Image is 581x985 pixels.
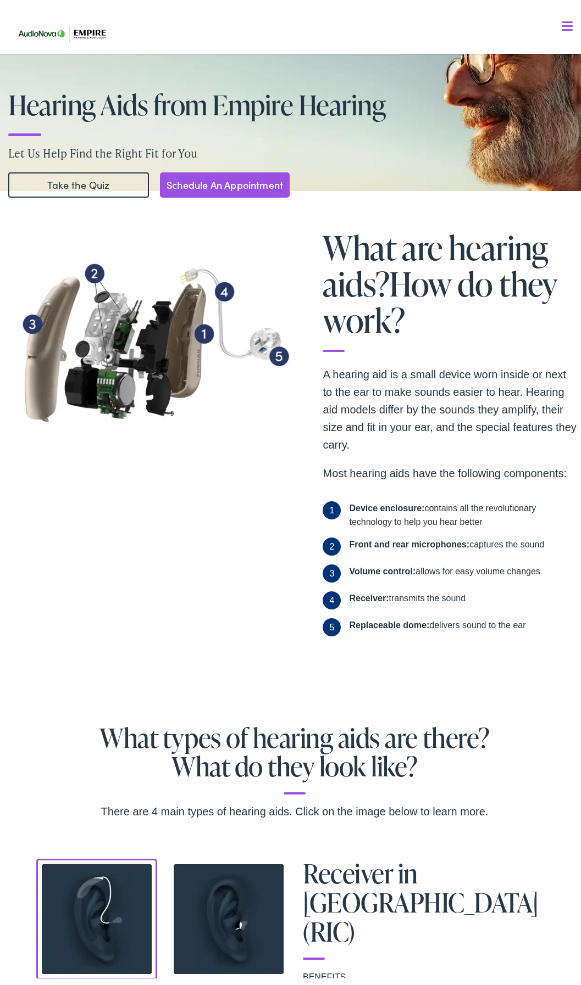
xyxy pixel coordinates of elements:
b: Receiver: [349,586,389,596]
div: captures the sound [349,530,544,549]
span: 4 [323,584,341,602]
p: A hearing aid is a small device worn inside or next to the ear to make sounds easier to hear. Hea... [323,359,577,446]
span: 2 [323,530,341,549]
h2: What are hearing aids? How do they work? [323,222,577,345]
a: Take the Quiz [8,165,149,191]
div: delivers sound to the ear [349,611,525,629]
b: Replaceable dome: [349,613,429,623]
p: BENEFITS [303,964,550,977]
span: 1 [323,494,341,512]
span: 5 [323,611,341,629]
div: allows for easy volume changes [349,557,540,575]
img: Disagram showing parts of a hearing aid used by Empire Hearing in New York. [12,229,295,444]
a: What We Offer [20,44,577,78]
span: 3 [323,557,341,575]
b: Device enclosure: [349,496,424,506]
a: Schedule An Appointment [160,165,290,191]
div: contains all the revolutionary technology to help you hear better [349,494,552,522]
p: Most hearing aids have the following components: [323,457,577,475]
h1: Receiver in [GEOGRAPHIC_DATA] (RIC) [303,852,550,952]
div: transmits the sound [349,584,466,602]
div: There are 4 main types of hearing aids. Click on the image below to learn more. [12,796,577,813]
b: Volume control: [349,559,416,569]
h2: What types of hearing aids are there? What do they look like? [12,716,577,788]
b: Front and rear microphones: [349,533,469,542]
